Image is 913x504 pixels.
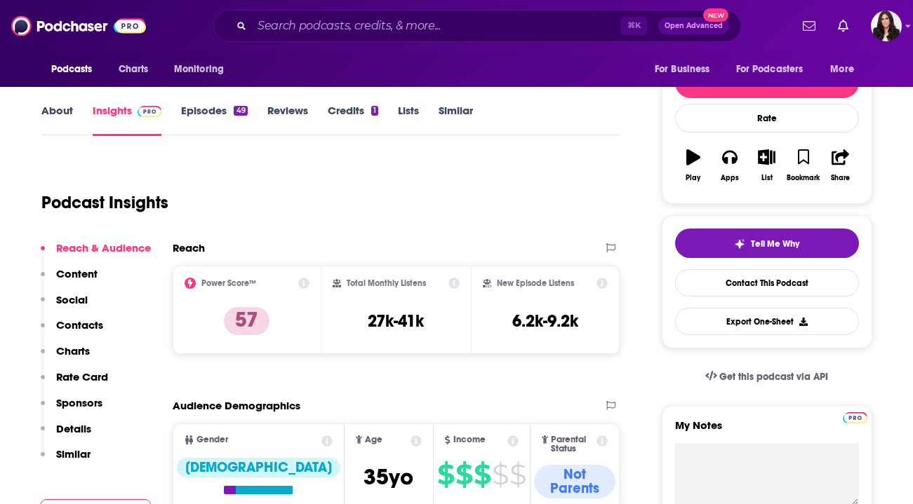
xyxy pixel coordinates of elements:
[365,435,382,444] span: Age
[56,447,91,461] p: Similar
[832,14,854,38] a: Show notifications dropdown
[56,396,102,409] p: Sponsors
[675,269,859,297] a: Contact This Podcast
[675,140,712,191] button: Play
[196,435,228,444] span: Gender
[439,104,473,136] a: Similar
[41,192,168,213] h1: Podcast Insights
[686,174,700,182] div: Play
[41,344,90,370] button: Charts
[56,267,98,280] p: Content
[398,104,419,136] a: Lists
[252,15,621,37] input: Search podcasts, credits, & more...
[453,435,486,444] span: Income
[173,399,300,412] h2: Audience Demographics
[721,174,739,182] div: Apps
[41,267,98,293] button: Content
[665,22,723,29] span: Open Advanced
[41,422,91,448] button: Details
[509,463,526,486] span: $
[512,311,578,332] h3: 6.2k-9.2k
[41,370,108,396] button: Rate Card
[56,370,108,383] p: Rate Card
[712,140,748,191] button: Apps
[736,60,804,79] span: For Podcasters
[871,11,902,41] span: Logged in as RebeccaShapiro
[41,104,73,136] a: About
[328,104,378,136] a: Credits1
[41,396,102,422] button: Sponsors
[41,293,88,319] button: Social
[267,104,308,136] a: Reviews
[785,140,822,191] button: Bookmark
[201,278,256,288] h2: Power Score™
[51,60,93,79] span: Podcasts
[820,56,872,83] button: open menu
[694,360,840,394] a: Get this podcast via API
[675,104,859,132] div: Rate
[748,140,785,191] button: List
[56,318,103,332] p: Contacts
[497,278,574,288] h2: New Episode Listens
[234,106,247,116] div: 49
[727,56,824,83] button: open menu
[797,14,821,38] a: Show notifications dropdown
[822,140,858,191] button: Share
[173,241,205,254] h2: Reach
[181,104,247,136] a: Episodes49
[56,293,88,306] p: Social
[56,241,151,254] p: Reach & Audience
[534,465,616,498] div: Not Parents
[56,422,91,435] p: Details
[138,106,162,117] img: Podchaser Pro
[492,463,508,486] span: $
[751,238,799,250] span: Tell Me Why
[703,8,728,22] span: New
[658,18,729,34] button: Open AdvancedNew
[675,308,859,335] button: Export One-Sheet
[119,60,149,79] span: Charts
[871,11,902,41] img: User Profile
[871,11,902,41] button: Show profile menu
[675,229,859,258] button: tell me why sparkleTell Me Why
[364,463,413,491] span: 35 yo
[734,238,745,250] img: tell me why sparkle
[645,56,728,83] button: open menu
[56,344,90,357] p: Charts
[11,13,146,39] img: Podchaser - Follow, Share and Rate Podcasts
[437,463,454,486] span: $
[787,174,820,182] div: Bookmark
[347,278,426,288] h2: Total Monthly Listens
[174,60,224,79] span: Monitoring
[164,56,242,83] button: open menu
[371,106,378,116] div: 1
[368,311,424,332] h3: 27k-41k
[843,410,867,423] a: Pro website
[831,174,850,182] div: Share
[41,241,151,267] button: Reach & Audience
[109,56,157,83] a: Charts
[224,307,269,335] p: 57
[177,458,340,477] div: [DEMOGRAPHIC_DATA]
[830,60,854,79] span: More
[41,56,111,83] button: open menu
[455,463,472,486] span: $
[675,418,859,443] label: My Notes
[213,10,741,42] div: Search podcasts, credits, & more...
[41,447,91,473] button: Similar
[843,412,867,423] img: Podchaser Pro
[761,174,773,182] div: List
[474,463,491,486] span: $
[621,17,647,35] span: ⌘ K
[41,318,103,344] button: Contacts
[93,104,162,136] a: InsightsPodchaser Pro
[655,60,710,79] span: For Business
[551,435,594,454] span: Parental Status
[719,371,828,383] span: Get this podcast via API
